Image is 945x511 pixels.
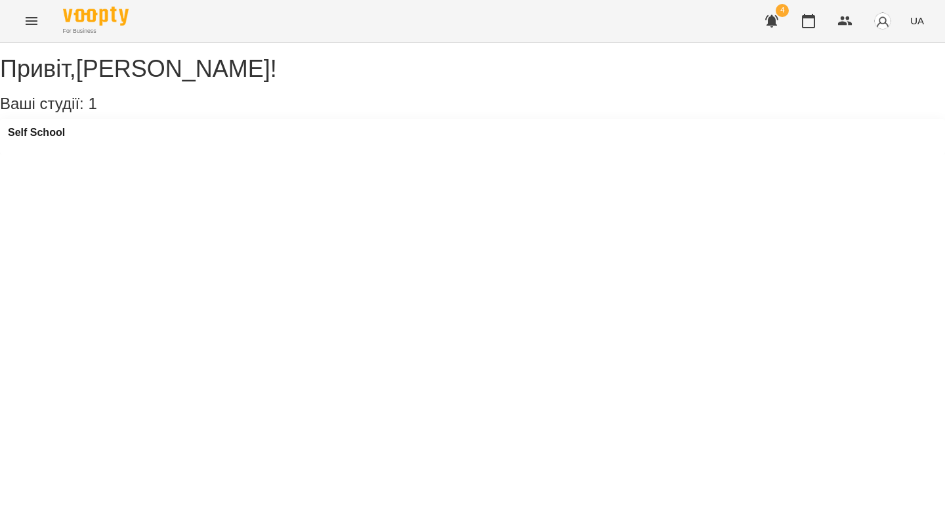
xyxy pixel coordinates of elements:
[905,9,929,33] button: UA
[910,14,924,28] span: UA
[88,95,96,112] span: 1
[16,5,47,37] button: Menu
[8,127,65,139] a: Self School
[63,27,129,35] span: For Business
[63,7,129,26] img: Voopty Logo
[776,4,789,17] span: 4
[873,12,892,30] img: avatar_s.png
